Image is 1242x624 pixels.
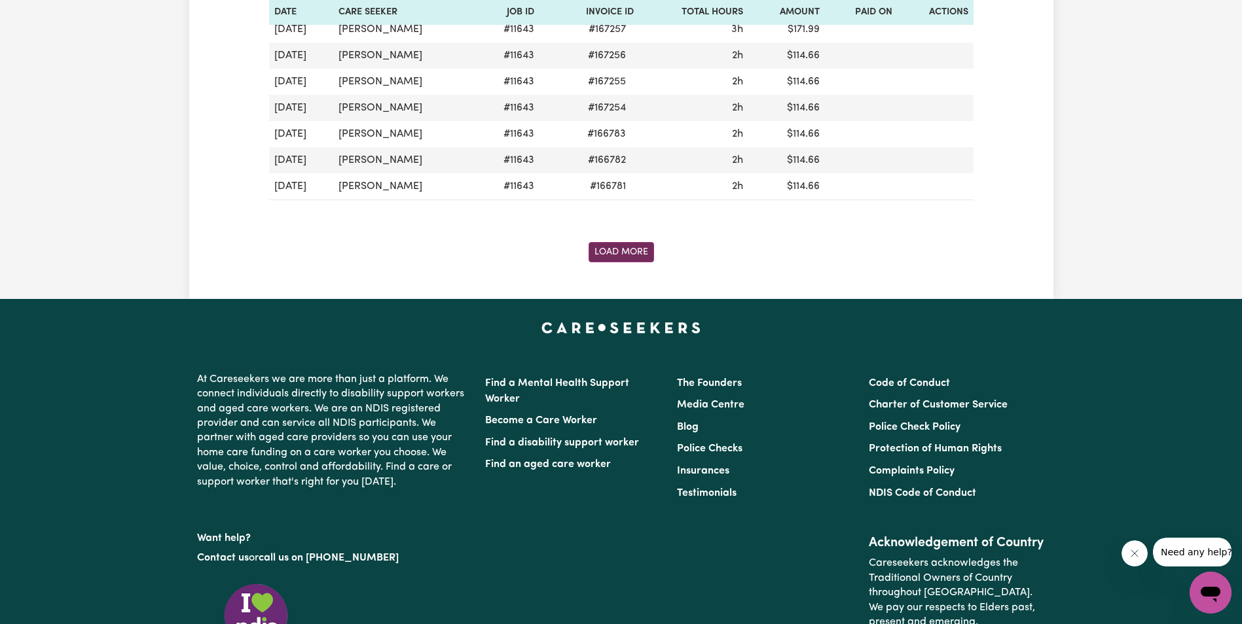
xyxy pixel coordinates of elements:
[197,526,469,546] p: Want help?
[677,422,699,432] a: Blog
[869,443,1002,454] a: Protection of Human Rights
[477,43,539,69] td: # 11643
[869,422,960,432] a: Police Check Policy
[541,322,701,333] a: Careseekers home page
[732,103,743,113] span: 2 hours
[589,242,654,262] button: Fetch older invoices
[485,459,611,470] a: Find an aged care worker
[269,16,334,43] td: [DATE]
[269,147,334,173] td: [DATE]
[580,100,634,116] span: # 167254
[269,43,334,69] td: [DATE]
[1153,538,1232,566] iframe: Message from company
[748,43,825,69] td: $ 114.66
[677,400,744,410] a: Media Centre
[748,173,825,200] td: $ 114.66
[580,48,634,63] span: # 167256
[731,24,743,35] span: 3 hours
[582,179,634,194] span: # 166781
[197,546,469,570] p: or
[748,69,825,95] td: $ 114.66
[677,488,737,498] a: Testimonials
[485,378,629,404] a: Find a Mental Health Support Worker
[869,466,955,476] a: Complaints Policy
[677,378,742,389] a: The Founders
[8,9,79,20] span: Need any help?
[333,121,477,147] td: [PERSON_NAME]
[748,147,825,173] td: $ 114.66
[333,43,477,69] td: [PERSON_NAME]
[333,147,477,173] td: [PERSON_NAME]
[333,173,477,200] td: [PERSON_NAME]
[732,129,743,139] span: 2 hours
[869,378,950,389] a: Code of Conduct
[477,16,539,43] td: # 11643
[333,69,477,95] td: [PERSON_NAME]
[269,69,334,95] td: [DATE]
[477,69,539,95] td: # 11643
[1190,572,1232,614] iframe: Button to launch messaging window
[197,553,249,563] a: Contact us
[477,95,539,121] td: # 11643
[485,438,639,448] a: Find a disability support worker
[869,400,1008,410] a: Charter of Customer Service
[477,121,539,147] td: # 11643
[197,367,469,494] p: At Careseekers we are more than just a platform. We connect individuals directly to disability su...
[580,74,634,90] span: # 167255
[869,488,976,498] a: NDIS Code of Conduct
[677,443,742,454] a: Police Checks
[732,155,743,165] span: 2 hours
[748,95,825,121] td: $ 114.66
[869,535,1045,551] h2: Acknowledgement of Country
[580,152,634,168] span: # 166782
[333,16,477,43] td: [PERSON_NAME]
[485,415,597,426] a: Become a Care Worker
[748,121,825,147] td: $ 114.66
[677,466,729,476] a: Insurances
[732,77,743,87] span: 2 hours
[477,173,539,200] td: # 11643
[259,553,399,563] a: call us on [PHONE_NUMBER]
[579,126,634,142] span: # 166783
[732,50,743,61] span: 2 hours
[748,16,825,43] td: $ 171.99
[269,121,334,147] td: [DATE]
[269,173,334,200] td: [DATE]
[1122,540,1148,566] iframe: Close message
[333,95,477,121] td: [PERSON_NAME]
[477,147,539,173] td: # 11643
[732,181,743,192] span: 2 hours
[269,95,334,121] td: [DATE]
[581,22,634,37] span: # 167257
